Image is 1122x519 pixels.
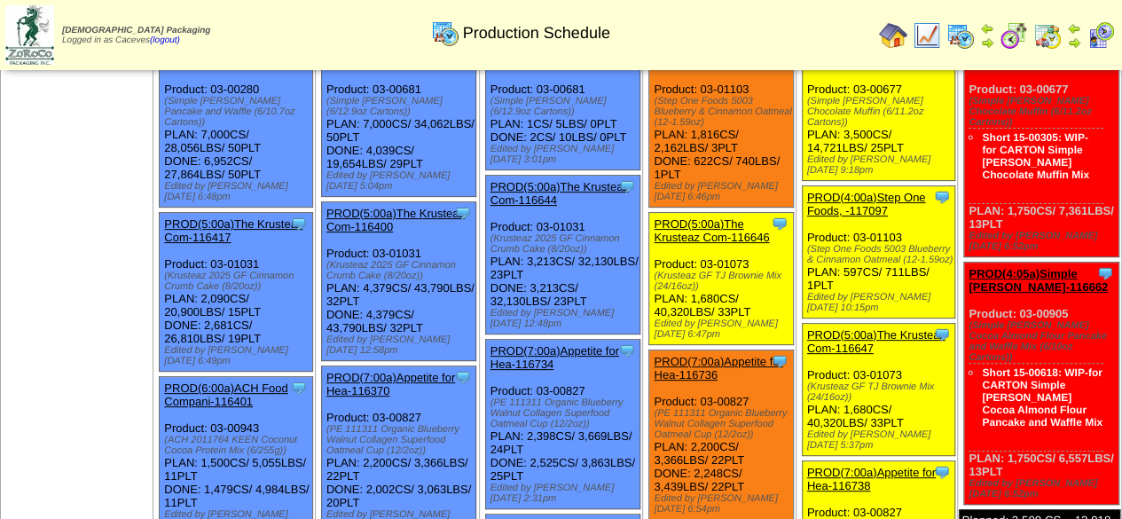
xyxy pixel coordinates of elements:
div: Product: 03-00681 PLAN: 7,000CS / 34,062LBS / 50PLT DONE: 4,039CS / 19,654LBS / 29PLT [321,38,475,197]
a: (logout) [150,35,180,45]
div: Edited by [PERSON_NAME] [DATE] 12:58pm [326,334,475,356]
a: PROD(7:00a)Appetite for Hea-116736 [654,355,782,381]
img: Tooltip [290,215,308,232]
div: (PE 111311 Organic Blueberry Walnut Collagen Superfood Oatmeal Cup (12/2oz)) [490,397,639,429]
div: Edited by [PERSON_NAME] [DATE] 10:15pm [807,292,954,313]
div: (Krusteaz 2025 GF Cinnamon Crumb Cake (8/20oz)) [164,271,311,292]
div: Product: 03-00827 PLAN: 2,398CS / 3,669LBS / 24PLT DONE: 2,525CS / 3,863LBS / 25PLT [485,340,639,509]
div: (Simple [PERSON_NAME] Cocoa Almond Flour Pancake and Waffle Mix (6/10oz Cartons)) [969,320,1118,363]
img: Tooltip [771,352,789,370]
img: Tooltip [618,177,636,195]
div: (Krusteaz GF TJ Brownie Mix (24/16oz)) [807,381,954,403]
div: (Simple [PERSON_NAME] Pancake and Waffle (6/10.7oz Cartons)) [164,96,311,128]
div: Edited by [PERSON_NAME] [DATE] 5:37pm [807,429,954,451]
div: (Step One Foods 5003 Blueberry & Cinnamon Oatmeal (12-1.59oz) [654,96,793,128]
div: Edited by [PERSON_NAME] [DATE] 2:31pm [490,483,639,504]
img: arrowleft.gif [1067,21,1081,35]
a: Short 15-00618: WIP-for CARTON Simple [PERSON_NAME] Cocoa Almond Flour Pancake and Waffle Mix [982,366,1102,429]
div: (Simple [PERSON_NAME] Chocolate Muffin (6/11.2oz Cartons)) [969,96,1118,128]
div: Product: 03-00681 PLAN: 1CS / 5LBS / 0PLT DONE: 2CS / 10LBS / 0PLT [485,38,639,170]
div: Product: 03-01031 PLAN: 4,379CS / 43,790LBS / 32PLT DONE: 4,379CS / 43,790LBS / 32PLT [321,202,475,361]
div: (PE 111311 Organic Blueberry Walnut Collagen Superfood Oatmeal Cup (12/2oz)) [654,408,793,440]
div: Product: 03-01103 PLAN: 1,816CS / 2,162LBS / 3PLT DONE: 622CS / 740LBS / 1PLT [649,38,794,208]
div: Edited by [PERSON_NAME] [DATE] 6:52pm [969,478,1118,499]
img: Tooltip [933,188,951,206]
img: calendarblend.gif [1000,21,1028,50]
div: Edited by [PERSON_NAME] [DATE] 6:54pm [654,493,793,515]
div: Product: 03-01073 PLAN: 1,680CS / 40,320LBS / 33PLT [649,213,794,345]
div: Product: 03-01031 PLAN: 2,090CS / 20,900LBS / 15PLT DONE: 2,681CS / 26,810LBS / 19PLT [160,213,312,372]
div: (PE 111311 Organic Blueberry Walnut Collagen Superfood Oatmeal Cup (12/2oz)) [326,424,475,456]
img: Tooltip [933,463,951,481]
div: Edited by [PERSON_NAME] [DATE] 5:04pm [326,170,475,192]
div: Product: 03-01073 PLAN: 1,680CS / 40,320LBS / 33PLT [802,324,954,456]
div: (Krusteaz 2025 GF Cinnamon Crumb Cake (8/20oz)) [326,260,475,281]
div: Product: 03-01031 PLAN: 3,213CS / 32,130LBS / 23PLT DONE: 3,213CS / 32,130LBS / 23PLT [485,176,639,334]
img: home.gif [879,21,907,50]
img: calendarcustomer.gif [1087,21,1115,50]
img: calendarprod.gif [946,21,975,50]
span: Production Schedule [463,24,610,43]
img: line_graph.gif [913,21,941,50]
img: Tooltip [290,379,308,397]
div: Edited by [PERSON_NAME] [DATE] 6:52pm [969,231,1118,252]
img: Tooltip [771,215,789,232]
div: Product: 03-01103 PLAN: 597CS / 711LBS / 1PLT [802,186,954,318]
a: PROD(4:05a)Simple [PERSON_NAME]-116662 [969,267,1108,294]
img: arrowright.gif [980,35,994,50]
img: Tooltip [454,204,472,222]
a: PROD(7:00a)Appetite for Hea-116370 [326,371,455,397]
div: (Simple [PERSON_NAME] (6/12.9oz Cartons)) [326,96,475,117]
div: Product: 03-00905 PLAN: 1,750CS / 6,557LBS / 13PLT [964,263,1118,505]
a: PROD(5:00a)The Krusteaz Com-116646 [654,217,769,244]
img: zoroco-logo-small.webp [5,5,54,65]
div: (Simple [PERSON_NAME] Chocolate Muffin (6/11.2oz Cartons)) [807,96,954,128]
a: PROD(5:00a)The Krusteaz Com-116647 [807,328,945,355]
img: calendarinout.gif [1033,21,1062,50]
div: (Krusteaz 2025 GF Cinnamon Crumb Cake (8/20oz)) [490,233,639,255]
a: PROD(7:00a)Appetite for Hea-116738 [807,466,936,492]
div: Product: 03-00280 PLAN: 7,000CS / 28,056LBS / 50PLT DONE: 6,952CS / 27,864LBS / 50PLT [160,38,312,208]
img: Tooltip [933,326,951,343]
span: Logged in as Caceves [62,26,210,45]
img: Tooltip [618,342,636,359]
img: arrowleft.gif [980,21,994,35]
div: (Step One Foods 5003 Blueberry & Cinnamon Oatmeal (12-1.59oz) [807,244,954,265]
div: Product: 03-00677 PLAN: 3,500CS / 14,721LBS / 25PLT [802,38,954,181]
div: Product: 03-00677 PLAN: 1,750CS / 7,361LBS / 13PLT [964,38,1118,257]
a: Short 15-00305: WIP- for CARTON Simple [PERSON_NAME] Chocolate Muffin Mix [982,131,1089,181]
div: Edited by [PERSON_NAME] [DATE] 6:49pm [164,345,311,366]
a: PROD(6:00a)ACH Food Compani-116401 [164,381,287,408]
div: Edited by [PERSON_NAME] [DATE] 6:47pm [654,318,793,340]
div: (ACH 2011764 KEEN Coconut Cocoa Protein Mix (6/255g)) [164,435,311,456]
div: Edited by [PERSON_NAME] [DATE] 12:48pm [490,308,639,329]
div: (Simple [PERSON_NAME] (6/12.9oz Cartons)) [490,96,639,117]
img: calendarprod.gif [431,19,459,47]
div: Edited by [PERSON_NAME] [DATE] 6:46pm [654,181,793,202]
span: [DEMOGRAPHIC_DATA] Packaging [62,26,210,35]
div: (Krusteaz GF TJ Brownie Mix (24/16oz)) [654,271,793,292]
img: arrowright.gif [1067,35,1081,50]
a: PROD(4:00a)Step One Foods, -117097 [807,191,926,217]
img: Tooltip [1096,264,1114,282]
div: Edited by [PERSON_NAME] [DATE] 6:48pm [164,181,311,202]
a: PROD(7:00a)Appetite for Hea-116734 [490,344,619,371]
a: PROD(5:00a)The Krusteaz Com-116400 [326,207,465,233]
img: Tooltip [454,368,472,386]
div: Edited by [PERSON_NAME] [DATE] 9:18pm [807,154,954,176]
a: PROD(5:00a)The Krusteaz Com-116417 [164,217,302,244]
a: PROD(5:00a)The Krusteaz Com-116644 [490,180,629,207]
div: Edited by [PERSON_NAME] [DATE] 3:01pm [490,144,639,165]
